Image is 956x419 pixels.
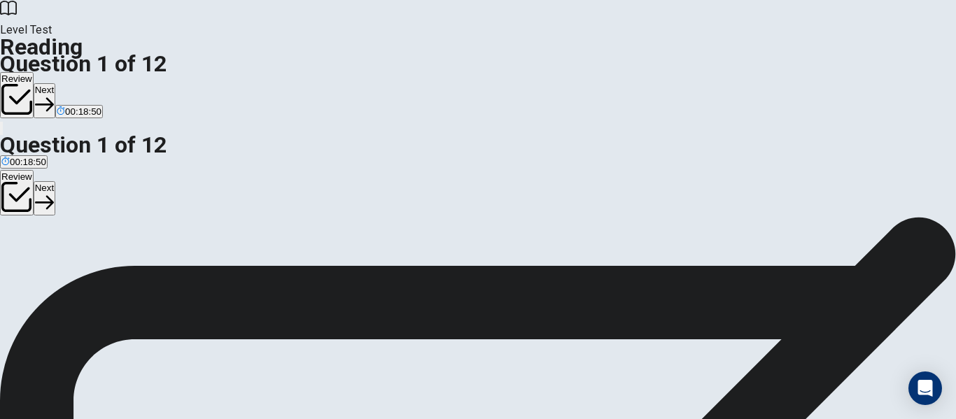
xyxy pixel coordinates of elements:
button: Next [34,83,55,118]
span: 00:18:50 [10,157,46,167]
button: 00:18:50 [55,105,103,118]
span: 00:18:50 [65,106,101,117]
div: Open Intercom Messenger [908,371,942,405]
button: Next [34,181,55,215]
